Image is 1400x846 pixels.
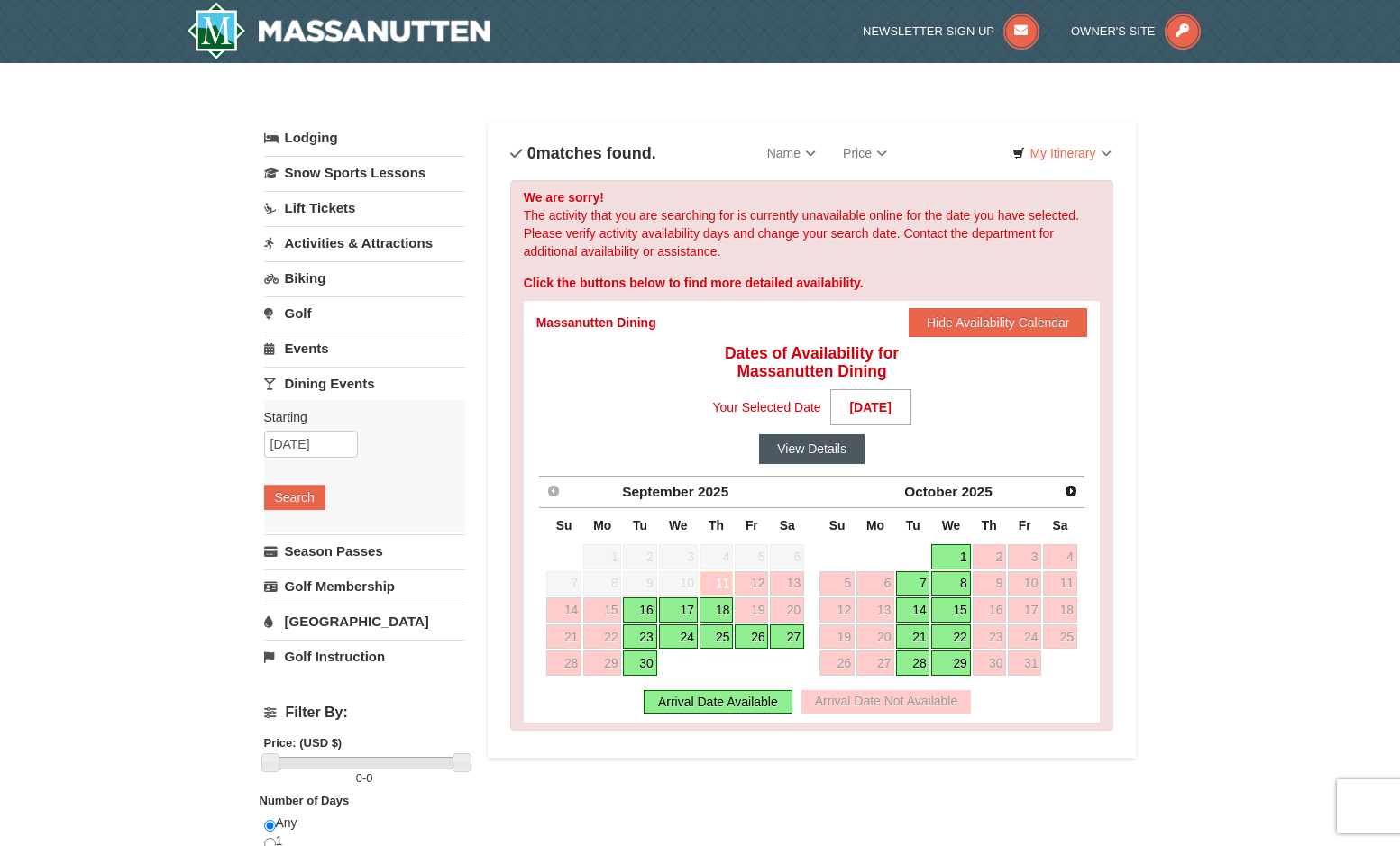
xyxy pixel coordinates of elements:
[909,308,1088,337] button: Hide Availability Calendar
[366,771,372,785] span: 0
[829,135,901,171] a: Price
[524,274,1101,292] div: Click the buttons below to find more detailed availability.
[819,571,855,596] a: 5
[623,624,656,650] a: 23
[973,544,1007,569] a: 2
[896,650,929,676] a: 28
[1071,24,1201,38] a: Owner's Site
[659,624,698,650] a: 24
[931,597,970,623] a: 15
[819,624,855,650] a: 19
[546,624,581,650] a: 21
[819,597,855,623] a: 12
[700,597,734,623] a: 18
[713,394,821,421] span: Your Selected Date
[866,518,884,532] span: Monday
[709,518,724,532] span: Thursday
[962,484,993,499] span: 2025
[546,597,581,623] a: 14
[973,624,1007,650] a: 23
[264,736,343,750] strong: Price: (USD $)
[931,571,970,596] a: 8
[264,122,465,154] a: Lodging
[1058,478,1084,504] a: Next
[623,650,656,676] a: 30
[982,518,997,532] span: Thursday
[1043,571,1077,596] a: 11
[644,690,792,714] div: Arrival Date Available
[735,597,768,623] a: 19
[556,518,572,532] span: Sunday
[260,794,350,807] strong: Number of Days
[583,544,621,569] span: 1
[583,650,621,676] a: 29
[264,226,465,259] a: Activities & Attractions
[896,624,929,650] a: 21
[264,605,465,638] a: [GEOGRAPHIC_DATA]
[830,389,911,425] strong: [DATE]
[356,771,362,785] span: 0
[819,650,855,676] a: 26
[593,518,611,532] span: Monday
[801,690,971,714] div: Arrival Date Not Available
[583,571,621,596] span: 8
[264,261,465,295] a: Biking
[264,332,465,365] a: Events
[698,484,728,499] span: 2025
[583,624,621,650] a: 22
[1043,597,1077,623] a: 18
[1053,518,1068,532] span: Saturday
[931,544,970,569] a: 1
[546,484,561,498] span: Prev
[863,24,1039,38] a: Newsletter Sign Up
[622,484,694,499] span: September
[633,518,647,532] span: Tuesday
[735,624,768,650] a: 26
[931,624,970,650] a: 22
[759,434,865,463] button: View Details
[510,144,656,162] h4: matches found.
[623,571,656,596] span: 9
[863,24,994,38] span: Newsletter Sign Up
[856,650,894,676] a: 27
[973,571,1007,596] a: 9
[669,518,688,532] span: Wednesday
[659,544,698,569] span: 3
[829,518,846,532] span: Sunday
[1008,650,1041,676] a: 31
[770,597,804,623] a: 20
[524,190,604,205] strong: We are sorry!
[264,569,465,603] a: Golf Membership
[896,571,929,596] a: 7
[264,191,465,224] a: Lift Tickets
[264,534,465,568] a: Season Passes
[659,571,698,596] span: 10
[700,571,734,596] a: 11
[546,650,581,676] a: 28
[623,597,656,623] a: 16
[780,518,795,532] span: Saturday
[264,367,465,400] a: Dining Events
[942,518,961,532] span: Wednesday
[264,408,452,426] label: Starting
[754,135,829,171] a: Name
[1008,544,1041,569] a: 3
[856,597,894,623] a: 13
[583,597,621,623] a: 15
[264,769,465,787] label: -
[906,518,920,532] span: Tuesday
[264,296,465,330] a: Golf
[746,518,758,532] span: Friday
[510,180,1114,731] div: The activity that you are searching for is currently unavailable online for the date you have sel...
[541,478,566,504] a: Prev
[973,650,1007,676] a: 30
[264,156,465,189] a: Snow Sports Lessons
[856,624,894,650] a: 20
[1008,624,1041,650] a: 24
[264,705,465,721] h4: Filter By:
[1064,484,1078,498] span: Next
[700,544,734,569] span: 4
[527,144,536,162] span: 0
[770,624,804,650] a: 27
[536,314,656,332] div: Massanutten Dining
